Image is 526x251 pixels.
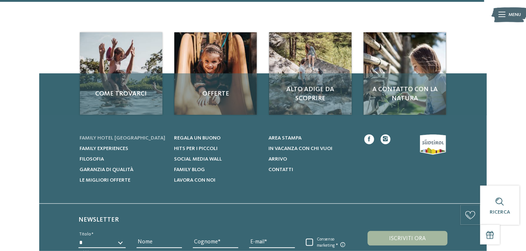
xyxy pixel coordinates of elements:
[80,145,166,152] a: Family experiences
[80,166,166,173] a: Garanzia di qualità
[174,32,257,115] a: Cercate un hotel per famiglie? Qui troverete solo i migliori! Offerte
[268,146,332,151] span: In vacanza con chi vuoi
[174,145,260,152] a: Hits per i piccoli
[389,236,426,242] span: Iscriviti ora
[269,32,352,115] img: Cercate un hotel per famiglie? Qui troverete solo i migliori!
[268,157,287,162] span: Arrivo
[174,146,218,151] span: Hits per i piccoli
[313,237,351,248] span: Consenso marketing
[268,166,355,173] a: Contatti
[174,178,215,183] span: Lavora con noi
[490,210,510,215] span: Ricerca
[80,135,166,141] span: Family hotel [GEOGRAPHIC_DATA]
[80,157,104,162] span: Filosofia
[268,134,355,142] a: Area stampa
[174,177,260,184] a: Lavora con noi
[80,155,166,163] a: Filosofia
[174,32,257,115] img: Cercate un hotel per famiglie? Qui troverete solo i migliori!
[78,216,119,223] span: Newsletter
[80,134,166,142] a: Family hotel [GEOGRAPHIC_DATA]
[80,32,162,115] a: Cercate un hotel per famiglie? Qui troverete solo i migliori! Come trovarci
[174,167,205,172] span: Family Blog
[268,155,355,163] a: Arrivo
[80,178,131,183] span: Le migliori offerte
[174,157,222,162] span: Social Media Wall
[268,145,355,152] a: In vacanza con chi vuoi
[174,135,220,141] span: Regala un buono
[268,167,293,172] span: Contatti
[80,146,129,151] span: Family experiences
[181,89,250,98] span: Offerte
[80,32,162,115] img: Cercate un hotel per famiglie? Qui troverete solo i migliori!
[368,231,448,246] button: Iscriviti ora
[86,89,156,98] span: Come trovarci
[269,32,352,115] a: Cercate un hotel per famiglie? Qui troverete solo i migliori! Alto Adige da scoprire
[80,177,166,184] a: Le migliori offerte
[268,135,302,141] span: Area stampa
[174,166,260,173] a: Family Blog
[80,167,134,172] span: Garanzia di qualità
[364,32,446,115] img: Cercate un hotel per famiglie? Qui troverete solo i migliori!
[174,134,260,142] a: Regala un buono
[174,155,260,163] a: Social Media Wall
[370,85,440,103] span: A contatto con la natura
[364,32,446,115] a: Cercate un hotel per famiglie? Qui troverete solo i migliori! A contatto con la natura
[276,85,345,103] span: Alto Adige da scoprire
